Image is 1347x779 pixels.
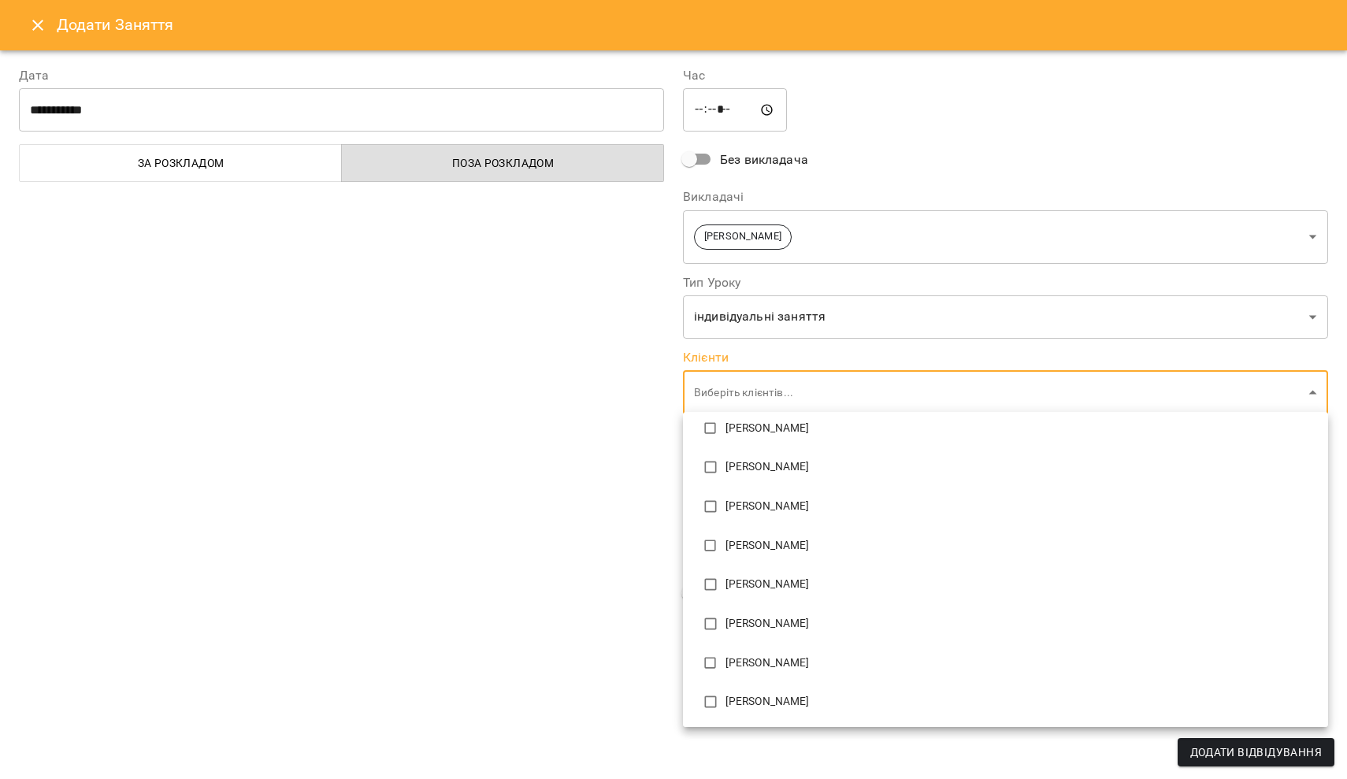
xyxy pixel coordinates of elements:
[725,459,1315,475] p: [PERSON_NAME]
[725,694,1315,710] p: [PERSON_NAME]
[725,421,1315,436] p: [PERSON_NAME]
[725,655,1315,671] p: [PERSON_NAME]
[725,499,1315,514] p: [PERSON_NAME]
[725,616,1315,632] p: [PERSON_NAME]
[725,538,1315,554] p: [PERSON_NAME]
[725,577,1315,592] p: [PERSON_NAME]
